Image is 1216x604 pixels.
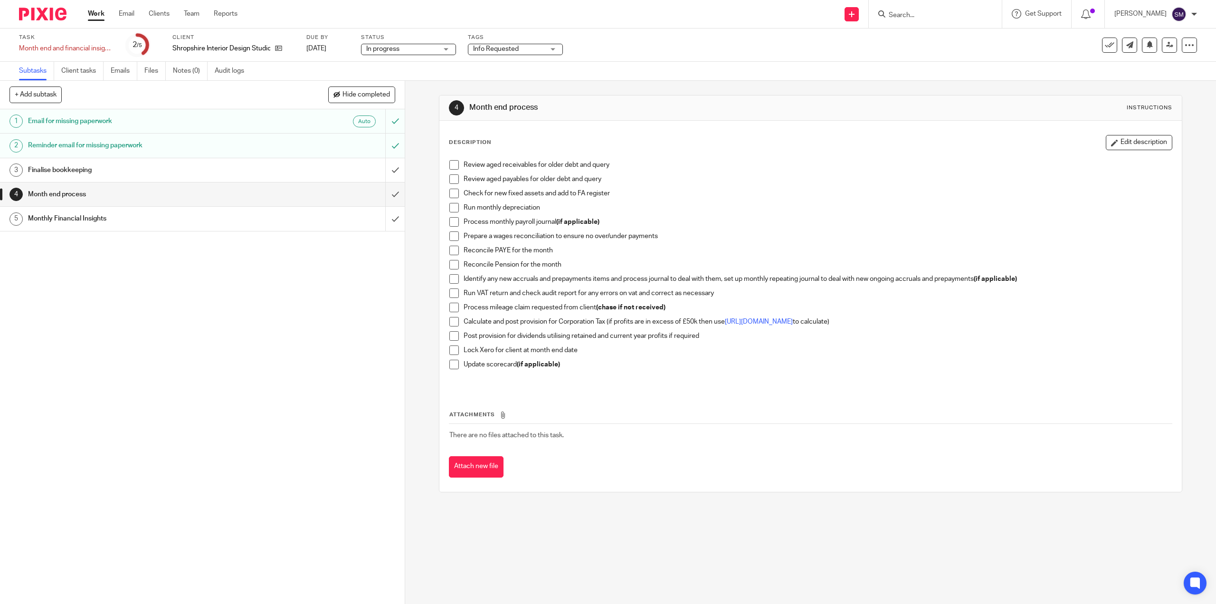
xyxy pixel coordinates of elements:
span: [DATE] [306,45,326,52]
strong: (chase if not received) [596,304,665,311]
button: + Add subtask [9,86,62,103]
div: 4 [449,100,464,115]
p: Shropshire Interior Design Studio Ltd [172,44,270,53]
span: Info Requested [473,46,519,52]
a: Notes (0) [173,62,208,80]
button: Attach new file [449,456,503,478]
img: Pixie [19,8,66,20]
span: There are no files attached to this task. [449,432,564,439]
p: Reconcile Pension for the month [464,260,1171,269]
div: Instructions [1127,104,1172,112]
div: 2 [133,39,142,50]
p: Calculate and post provision for Corporation Tax (if profits are in excess of £50k then use to ca... [464,317,1171,326]
button: Hide completed [328,86,395,103]
a: Client tasks [61,62,104,80]
label: Task [19,34,114,41]
span: Get Support [1025,10,1062,17]
a: Clients [149,9,170,19]
div: 2 [9,139,23,153]
label: Client [172,34,294,41]
p: Update scorecard [464,360,1171,369]
p: Run monthly depreciation [464,203,1171,212]
a: Email [119,9,134,19]
span: In progress [366,46,399,52]
div: Month end and financial insights [19,44,114,53]
span: Attachments [449,412,495,417]
span: Hide completed [342,91,390,99]
h1: Monthly Financial Insights [28,211,260,226]
h1: Finalise bookkeeping [28,163,260,177]
label: Due by [306,34,349,41]
strong: (if applicable) [974,276,1017,282]
p: Post provision for dividends utilising retained and current year profits if required [464,331,1171,341]
a: Team [184,9,199,19]
div: Auto [353,115,376,127]
p: Prepare a wages reconciliation to ensure no over/under payments [464,231,1171,241]
img: svg%3E [1171,7,1187,22]
div: 5 [9,212,23,226]
a: [URL][DOMAIN_NAME] [725,318,793,325]
p: Run VAT return and check audit report for any errors on vat and correct as necessary [464,288,1171,298]
input: Search [888,11,973,20]
a: Work [88,9,104,19]
a: Emails [111,62,137,80]
p: Description [449,139,491,146]
p: Process mileage claim requested from client [464,303,1171,312]
h1: Email for missing paperwork [28,114,260,128]
label: Tags [468,34,563,41]
button: Edit description [1106,135,1172,150]
p: Reconcile PAYE for the month [464,246,1171,255]
small: /5 [137,43,142,48]
a: Reports [214,9,237,19]
strong: (if applicable) [517,361,560,368]
div: 1 [9,115,23,128]
p: [PERSON_NAME] [1114,9,1167,19]
p: Identify any new accruals and prepayments items and process journal to deal with them, set up mon... [464,274,1171,284]
h1: Month end process [469,103,831,113]
p: Check for new fixed assets and add to FA register [464,189,1171,198]
label: Status [361,34,456,41]
a: Files [144,62,166,80]
strong: (if applicable) [556,219,599,225]
div: 3 [9,163,23,177]
p: Review aged receivables for older debt and query [464,160,1171,170]
p: Review aged payables for older debt and query [464,174,1171,184]
h1: Month end process [28,187,260,201]
p: Lock Xero for client at month end date [464,345,1171,355]
p: Process monthly payroll journal [464,217,1171,227]
h1: Reminder email for missing paperwork [28,138,260,153]
div: 4 [9,188,23,201]
a: Subtasks [19,62,54,80]
a: Audit logs [215,62,251,80]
